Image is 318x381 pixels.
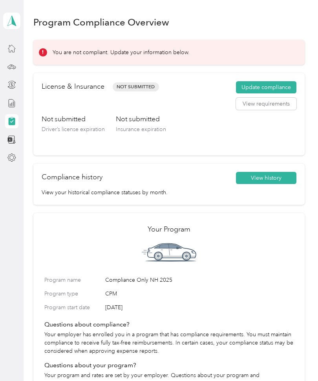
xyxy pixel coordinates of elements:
[42,172,102,182] h2: Compliance history
[113,82,159,91] span: Not Submitted
[44,290,102,298] label: Program type
[44,320,294,329] h4: Questions about compliance?
[53,48,190,57] p: You are not compliant. Update your information below.
[236,98,296,110] button: View requirements
[42,114,105,124] h3: Not submitted
[116,114,166,124] h3: Not submitted
[236,172,296,184] button: View history
[44,303,102,312] label: Program start date
[44,361,294,370] h4: Questions about your program?
[44,224,294,235] h2: Your Program
[274,337,318,381] iframe: Everlance-gr Chat Button Frame
[105,303,294,312] span: [DATE]
[42,126,105,133] span: Driver’s license expiration
[105,290,294,298] span: CPM
[42,81,104,92] h2: License & Insurance
[42,188,296,197] p: View your historical compliance statuses by month.
[116,126,166,133] span: Insurance expiration
[33,18,169,26] h1: Program Compliance Overview
[44,276,102,284] label: Program name
[105,276,294,284] span: Compliance Only NH 2025
[44,330,294,355] p: Your employer has enrolled you in a program that has compliance requirements. You must maintain c...
[236,81,296,94] button: Update compliance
